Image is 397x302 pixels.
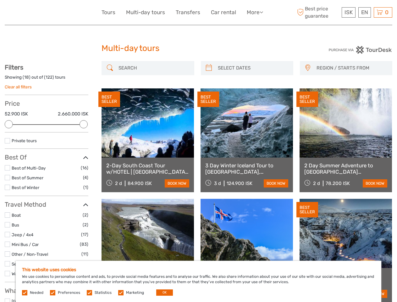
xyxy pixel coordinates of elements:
[58,111,88,117] label: 2.660.000 ISK
[227,181,252,186] div: 124.900 ISK
[165,179,189,187] a: book now
[12,213,21,218] a: Boat
[313,181,320,186] span: 2 d
[5,84,32,89] a: Clear all filters
[126,290,144,295] label: Marketing
[214,181,221,186] span: 3 d
[296,202,318,218] div: BEST SELLER
[304,162,387,175] a: 2 Day Summer Adventure to [GEOGRAPHIC_DATA] [GEOGRAPHIC_DATA], Glacier Hiking, [GEOGRAPHIC_DATA],...
[126,8,165,17] a: Multi-day tours
[5,111,28,117] label: 52.900 ISK
[5,287,88,294] h3: What do you want to see?
[296,92,318,107] div: BEST SELLER
[345,9,353,15] span: ISK
[197,92,219,107] div: BEST SELLER
[58,290,80,295] label: Preferences
[247,8,263,17] a: More
[5,100,88,107] h3: Price
[12,185,39,190] a: Best of Winter
[128,181,152,186] div: 84.900 ISK
[83,260,88,267] span: (5)
[24,74,29,80] label: 18
[215,63,290,74] input: SELECT DATES
[30,290,43,295] label: Needed
[12,232,33,237] a: Jeep / 4x4
[363,179,387,187] a: book now
[98,92,120,107] div: BEST SELLER
[205,162,288,175] a: 3 Day Winter Iceland Tour to [GEOGRAPHIC_DATA], [GEOGRAPHIC_DATA], [GEOGRAPHIC_DATA] and [GEOGRAP...
[12,242,39,247] a: Mini Bus / Car
[81,250,88,258] span: (11)
[314,63,389,73] button: REGION / STARTS FROM
[83,221,88,228] span: (2)
[328,46,392,54] img: PurchaseViaTourDesk.png
[81,231,88,238] span: (17)
[176,8,200,17] a: Transfers
[12,138,37,143] a: Private tours
[102,43,295,53] h1: Multi-day tours
[156,289,173,296] button: OK
[358,7,371,18] div: EN
[264,179,288,187] a: book now
[72,10,80,17] button: Open LiveChat chat widget
[46,74,52,80] label: 122
[83,211,88,219] span: (2)
[211,8,236,17] a: Car rental
[12,261,31,266] a: Self-Drive
[295,5,340,19] span: Best price guarantee
[5,154,88,161] h3: Best Of
[83,184,88,191] span: (1)
[326,181,350,186] div: 78.200 ISK
[384,9,389,15] span: 0
[83,174,88,181] span: (4)
[80,241,88,248] span: (83)
[5,64,23,71] strong: Filters
[106,162,189,175] a: 2-Day South Coast Tour w/HOTEL | [GEOGRAPHIC_DATA], [GEOGRAPHIC_DATA], [GEOGRAPHIC_DATA] & Waterf...
[81,164,88,171] span: (16)
[12,222,19,227] a: Bus
[16,261,381,302] div: We use cookies to personalise content and ads, to provide social media features and to analyse ou...
[22,267,375,272] h5: This website uses cookies
[5,74,88,84] div: Showing ( ) out of ( ) tours
[12,252,48,257] a: Other / Non-Travel
[12,175,43,180] a: Best of Summer
[9,11,71,16] p: We're away right now. Please check back later!
[115,181,122,186] span: 2 d
[12,165,46,171] a: Best of Multi-Day
[102,8,115,17] a: Tours
[116,63,191,74] input: SEARCH
[95,290,112,295] label: Statistics
[12,271,26,276] a: Walking
[5,201,88,208] h3: Travel Method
